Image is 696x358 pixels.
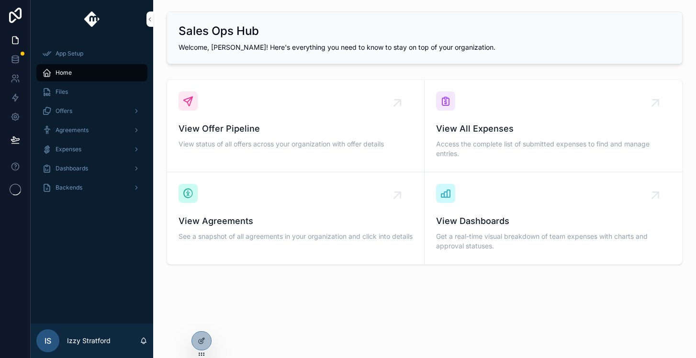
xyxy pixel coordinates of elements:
a: Home [36,64,147,81]
h2: Sales Ops Hub [179,23,259,39]
span: Agreements [56,126,89,134]
span: See a snapshot of all agreements in your organization and click into details [179,232,413,241]
a: View All ExpensesAccess the complete list of submitted expenses to find and manage entries. [425,80,682,172]
span: Files [56,88,68,96]
span: Offers [56,107,72,115]
a: Backends [36,179,147,196]
span: Access the complete list of submitted expenses to find and manage entries. [436,139,671,158]
span: Welcome, [PERSON_NAME]! Here's everything you need to know to stay on top of your organization. [179,43,495,51]
img: App logo [84,11,100,27]
a: View DashboardsGet a real-time visual breakdown of team expenses with charts and approval statuses. [425,172,682,264]
span: App Setup [56,50,83,57]
a: Offers [36,102,147,120]
span: View Dashboards [436,214,671,228]
div: scrollable content [31,38,153,209]
a: View AgreementsSee a snapshot of all agreements in your organization and click into details [167,172,425,264]
a: Dashboards [36,160,147,177]
span: Backends [56,184,82,191]
span: View status of all offers across your organization with offer details [179,139,413,149]
span: View Offer Pipeline [179,122,413,135]
span: Home [56,69,72,77]
span: Get a real-time visual breakdown of team expenses with charts and approval statuses. [436,232,671,251]
span: View All Expenses [436,122,671,135]
p: Izzy Stratford [67,336,111,346]
span: Expenses [56,145,81,153]
span: View Agreements [179,214,413,228]
span: IS [45,335,51,347]
a: View Offer PipelineView status of all offers across your organization with offer details [167,80,425,172]
a: Expenses [36,141,147,158]
span: Dashboards [56,165,88,172]
a: Files [36,83,147,101]
a: Agreements [36,122,147,139]
a: App Setup [36,45,147,62]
